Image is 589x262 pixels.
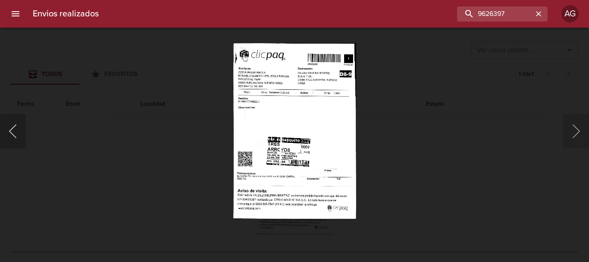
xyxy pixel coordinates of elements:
div: AG [561,5,579,22]
button: Siguiente [563,114,589,148]
input: buscar [457,6,533,22]
div: Abrir información de usuario [561,5,579,22]
button: menu [5,3,26,24]
h6: Envios realizados [33,7,99,21]
img: Image [233,43,356,219]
